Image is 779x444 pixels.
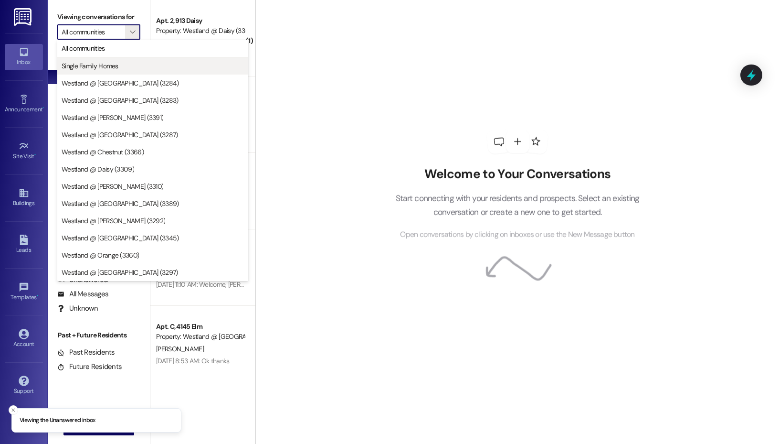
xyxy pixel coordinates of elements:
[37,292,38,299] span: •
[62,216,165,226] span: Westland @ [PERSON_NAME] (3292)
[156,16,244,26] div: Apt. 2, 913 Daisy
[20,416,95,425] p: Viewing the Unanswered inbox
[400,229,634,241] span: Open conversations by clicking on inboxes or use the New Message button
[62,96,179,105] span: Westland @ [GEOGRAPHIC_DATA] (3283)
[9,405,18,415] button: Close toast
[156,280,277,289] div: [DATE] 11:10 AM: Welcome, [PERSON_NAME].
[156,357,230,365] div: [DATE] 8:53 AM: Ok thanks
[156,26,244,36] div: Property: Westland @ Daisy (3309)
[381,166,654,182] h2: Welcome to Your Conversations
[42,105,44,111] span: •
[48,184,150,195] div: Prospects
[57,362,122,372] div: Future Residents
[62,24,125,40] input: All communities
[48,257,150,267] div: Residents
[62,113,163,122] span: Westland @ [PERSON_NAME] (3391)
[57,289,108,299] div: All Messages
[62,78,179,88] span: Westland @ [GEOGRAPHIC_DATA] (3284)
[62,61,118,71] span: Single Family Homes
[57,303,98,314] div: Unknown
[5,138,43,164] a: Site Visit •
[5,373,43,399] a: Support
[48,330,150,340] div: Past + Future Residents
[57,347,115,357] div: Past Residents
[156,332,244,342] div: Property: Westland @ [GEOGRAPHIC_DATA] (3389)
[62,199,179,208] span: Westland @ [GEOGRAPHIC_DATA] (3389)
[62,268,178,277] span: Westland @ [GEOGRAPHIC_DATA] (3297)
[14,8,33,26] img: ResiDesk Logo
[62,164,134,174] span: Westland @ Daisy (3309)
[62,182,163,191] span: Westland @ [PERSON_NAME] (3310)
[62,43,105,53] span: All communities
[34,152,36,158] span: •
[5,279,43,305] a: Templates •
[5,44,43,70] a: Inbox
[130,28,135,36] i: 
[156,39,204,47] span: [PERSON_NAME]
[5,185,43,211] a: Buildings
[156,345,204,353] span: [PERSON_NAME]
[62,147,144,157] span: Westland @ Chestnut (3366)
[381,192,654,219] p: Start connecting with your residents and prospects. Select an existing conversation or create a n...
[62,250,139,260] span: Westland @ Orange (3360)
[5,326,43,352] a: Account
[156,322,244,332] div: Apt. C, 4145 Elm
[48,54,150,64] div: Prospects + Residents
[62,233,179,243] span: Westland @ [GEOGRAPHIC_DATA] (3345)
[57,10,140,24] label: Viewing conversations for
[5,232,43,258] a: Leads
[62,130,178,140] span: Westland @ [GEOGRAPHIC_DATA] (3287)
